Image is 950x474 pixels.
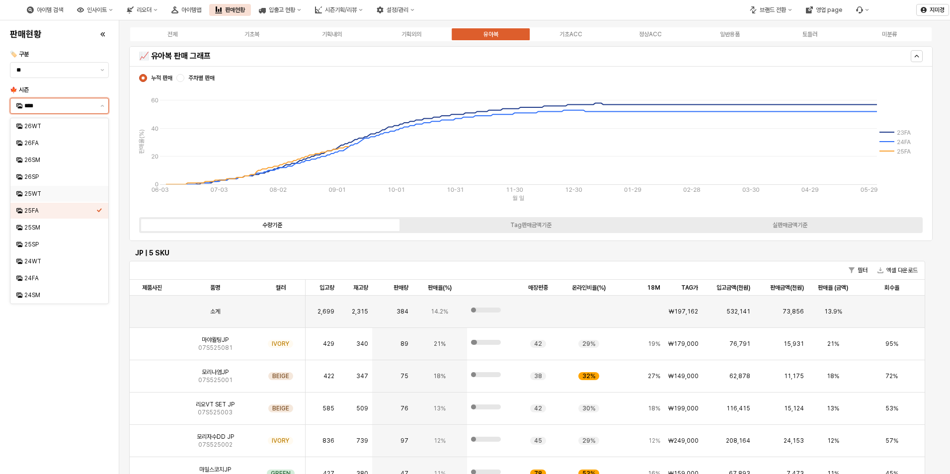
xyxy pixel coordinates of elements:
button: 엑셀 다운로드 [873,264,922,276]
div: 브랜드 전환 [760,6,786,13]
span: 38 [534,372,542,380]
span: ₩249,000 [668,437,699,445]
span: 13.9% [824,308,842,316]
label: 유아복 [451,30,531,39]
span: 18% [433,372,446,380]
span: 컬러 [276,284,286,292]
span: 739 [356,437,368,445]
span: 2,699 [317,308,334,316]
div: 시즌기획/리뷰 [325,6,357,13]
span: 384 [396,308,408,316]
div: 25SP [24,240,96,248]
span: 836 [322,437,334,445]
span: 회수율 [884,284,899,292]
span: ₩149,000 [668,372,699,380]
span: 29% [582,437,595,445]
span: 온라인비율(%) [572,284,606,292]
span: 제품사진 [142,284,162,292]
div: 25FA [24,207,96,215]
span: 매장편중 [528,284,548,292]
p: 지미경 [930,6,945,14]
span: 21% [434,340,446,348]
span: 30% [582,404,595,412]
span: 판매량 [394,284,408,292]
span: 15,931 [784,340,804,348]
div: 정상ACC [639,31,662,38]
span: 입고금액(천원) [716,284,750,292]
div: 토들러 [802,31,817,38]
div: 기획내의 [322,31,342,38]
span: 429 [323,340,334,348]
span: 🏷️ 구분 [10,51,29,58]
span: 53% [885,404,898,412]
span: 42 [534,404,542,412]
div: 기초ACC [559,31,582,38]
span: 21% [827,340,839,348]
span: 마야퀼팅JP [202,336,229,344]
div: 시즌기획/리뷰 [309,4,369,16]
div: 24FA [24,274,96,282]
span: ₩199,000 [668,404,699,412]
span: 재고량 [353,284,368,292]
span: 24,153 [784,437,804,445]
span: 소계 [210,308,220,316]
span: 07S525003 [198,408,233,416]
label: 일반용품 [690,30,770,39]
span: 18M [647,284,660,292]
div: 26FA [24,139,96,147]
label: 기초복 [212,30,292,39]
span: 509 [356,404,368,412]
div: 아이템 검색 [37,6,63,13]
span: IVORY [272,437,289,445]
label: 정상ACC [611,30,690,39]
span: 97 [400,437,408,445]
span: 57% [885,437,898,445]
span: 76,791 [729,340,750,348]
div: 일반용품 [720,31,740,38]
span: 45 [534,437,542,445]
span: 116,415 [726,404,750,412]
span: ₩197,162 [669,308,698,316]
div: 기초복 [244,31,259,38]
span: 12% [648,437,660,445]
div: 리오더 [137,6,152,13]
div: 25SM [24,224,96,232]
span: 🍁 시즌 [10,86,29,93]
div: 전체 [167,31,177,38]
span: 532,141 [726,308,750,316]
span: 72% [885,372,898,380]
div: 판매현황 [225,6,245,13]
div: 영업 page [800,4,848,16]
button: 필터 [845,264,871,276]
span: 27% [648,372,660,380]
span: 76 [400,404,408,412]
label: Tag판매금액기준 [401,221,660,230]
div: 아이템맵 [165,4,207,16]
span: 32% [582,372,595,380]
div: Menu item 6 [850,4,875,16]
label: 토들러 [770,30,849,39]
div: 브랜드 전환 [744,4,798,16]
div: Tag판매금액기준 [510,222,552,229]
h6: JP | 5 SKU [135,248,919,257]
span: 11,175 [784,372,804,380]
label: 기초ACC [531,30,610,39]
span: 마일스코치JP [199,466,231,474]
div: 입출고 현황 [269,6,295,13]
label: 전체 [133,30,212,39]
div: 25WT [24,190,96,198]
span: 13% [827,404,839,412]
span: 주차별 판매 [188,74,215,82]
span: 18% [827,372,839,380]
div: 아이템맵 [181,6,201,13]
span: 품명 [210,284,220,292]
h5: 📈 유아복 판매 그래프 [139,51,725,61]
label: 기획외의 [372,30,451,39]
span: 15,124 [784,404,804,412]
span: 12% [434,437,446,445]
div: 26SP [24,173,96,181]
button: Hide [911,50,923,62]
div: 24SM [24,291,96,299]
span: 13% [433,404,446,412]
div: 26WT [24,122,96,130]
